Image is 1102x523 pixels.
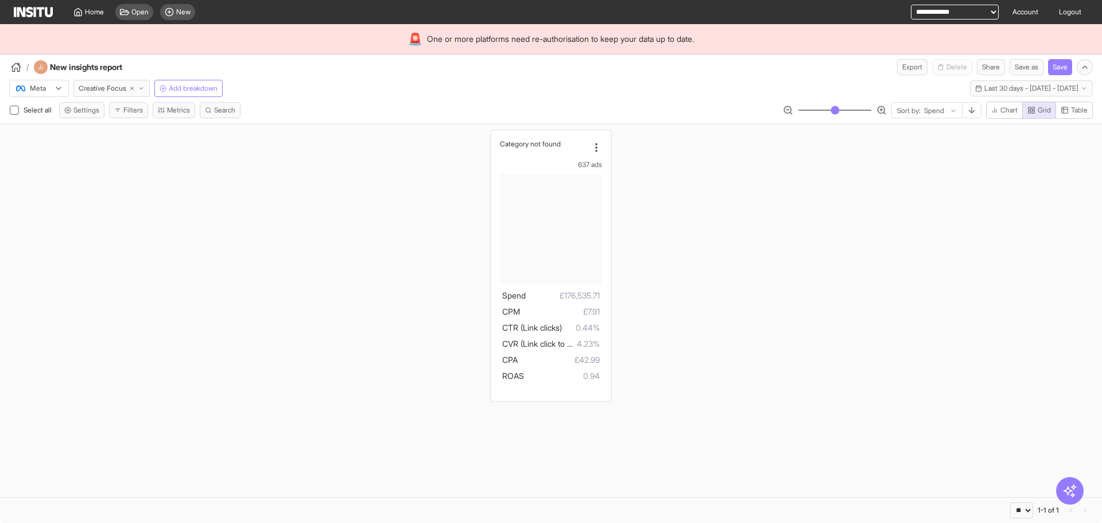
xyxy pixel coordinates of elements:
span: Last 30 days - [DATE] - [DATE] [984,84,1078,93]
span: CTR (Link clicks) [502,323,562,332]
span: Spend [502,290,526,300]
h4: New insights report [50,61,153,73]
div: Category not found [500,140,588,148]
button: Grid [1022,102,1056,119]
span: Select all [24,106,54,114]
span: Chart [1000,106,1018,115]
div: New insights report [34,60,153,74]
span: New [176,7,191,17]
span: Creative Focus [79,84,126,93]
button: Settings [59,102,104,118]
button: Search [200,102,240,118]
button: Last 30 days - [DATE] - [DATE] [970,80,1093,96]
span: Grid [1038,106,1051,115]
span: £7.91 [520,305,599,319]
span: £176,535.71 [526,289,599,303]
span: Settings [73,106,99,115]
span: Sort by: [897,106,921,115]
span: Table [1071,106,1088,115]
div: 1-1 of 1 [1038,506,1059,515]
button: Filters [109,102,148,118]
span: / [26,61,29,73]
h2: Category not found [500,140,561,148]
span: CVR (Link click to purchase) [502,339,603,348]
div: 637 ads [500,160,602,169]
span: Search [214,106,235,115]
button: Save [1048,59,1072,75]
img: Logo [14,7,53,17]
button: Delete [932,59,972,75]
span: 4.23% [577,337,600,351]
span: Add breakdown [169,84,218,93]
span: £42.99 [518,353,599,367]
span: One or more platforms need re-authorisation to keep your data up to date. [427,33,694,45]
span: Open [131,7,149,17]
span: 0.94 [524,369,599,383]
span: CPA [502,355,518,365]
span: CPM [502,307,520,316]
span: 0.44% [562,321,599,335]
div: 🚨 [408,31,422,47]
button: Table [1056,102,1093,119]
button: Export [897,59,928,75]
button: Metrics [153,102,195,118]
button: Save as [1010,59,1043,75]
button: Add breakdown [154,80,223,97]
button: / [9,60,29,74]
button: Chart [986,102,1023,119]
button: Creative Focus [73,80,150,97]
span: ROAS [502,371,524,381]
span: Home [85,7,104,17]
span: You cannot delete a preset report. [932,59,972,75]
button: Share [977,59,1005,75]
